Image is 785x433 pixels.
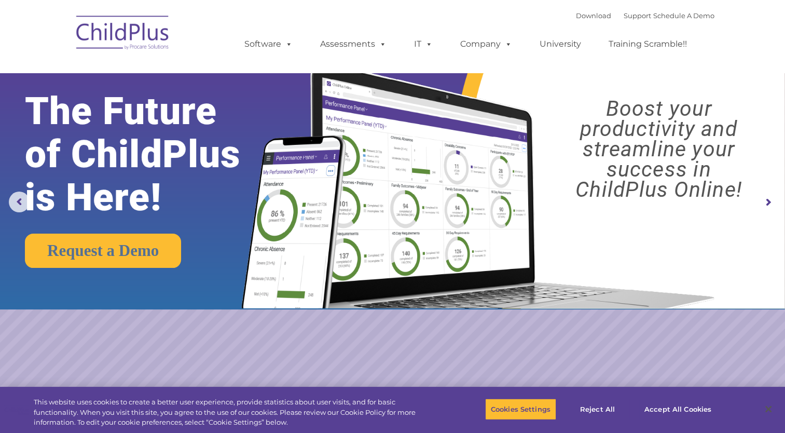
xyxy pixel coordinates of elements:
img: ChildPlus by Procare Solutions [71,8,175,60]
a: Software [234,34,303,55]
a: Assessments [310,34,397,55]
a: Schedule A Demo [653,11,714,20]
div: This website uses cookies to create a better user experience, provide statistics about user visit... [34,397,432,428]
button: Cookies Settings [485,398,556,420]
a: IT [404,34,443,55]
a: Company [450,34,522,55]
a: Request a Demo [25,234,181,268]
font: | [576,11,714,20]
button: Accept All Cookies [639,398,717,420]
a: Training Scramble!! [598,34,697,55]
button: Close [757,398,780,421]
a: University [529,34,591,55]
button: Reject All [565,398,630,420]
rs-layer: The Future of ChildPlus is Here! [25,90,276,219]
span: Phone number [144,111,188,119]
a: Support [624,11,651,20]
a: Download [576,11,611,20]
rs-layer: Boost your productivity and streamline your success in ChildPlus Online! [542,99,775,200]
span: Last name [144,69,176,76]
